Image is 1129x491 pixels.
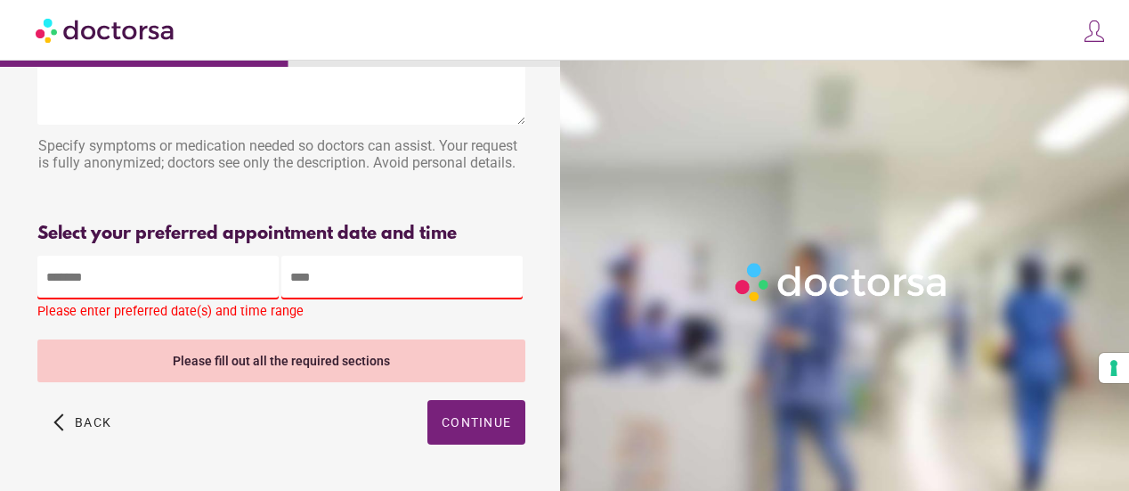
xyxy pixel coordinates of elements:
[1082,19,1107,44] img: icons8-customer-100.png
[37,224,525,244] div: Select your preferred appointment date and time
[36,10,176,50] img: Doctorsa.com
[427,400,525,445] button: Continue
[75,415,111,430] span: Back
[1099,353,1129,383] button: Your consent preferences for tracking technologies
[37,340,525,382] div: Please fill out all the required sections
[729,257,955,307] img: Logo-Doctorsa-trans-White-partial-flat.png
[442,415,511,430] span: Continue
[46,400,118,445] button: arrow_back_ios Back
[37,128,525,184] div: Specify symptoms or medication needed so doctors can assist. Your request is fully anonymized; do...
[37,304,525,326] div: Please enter preferred date(s) and time range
